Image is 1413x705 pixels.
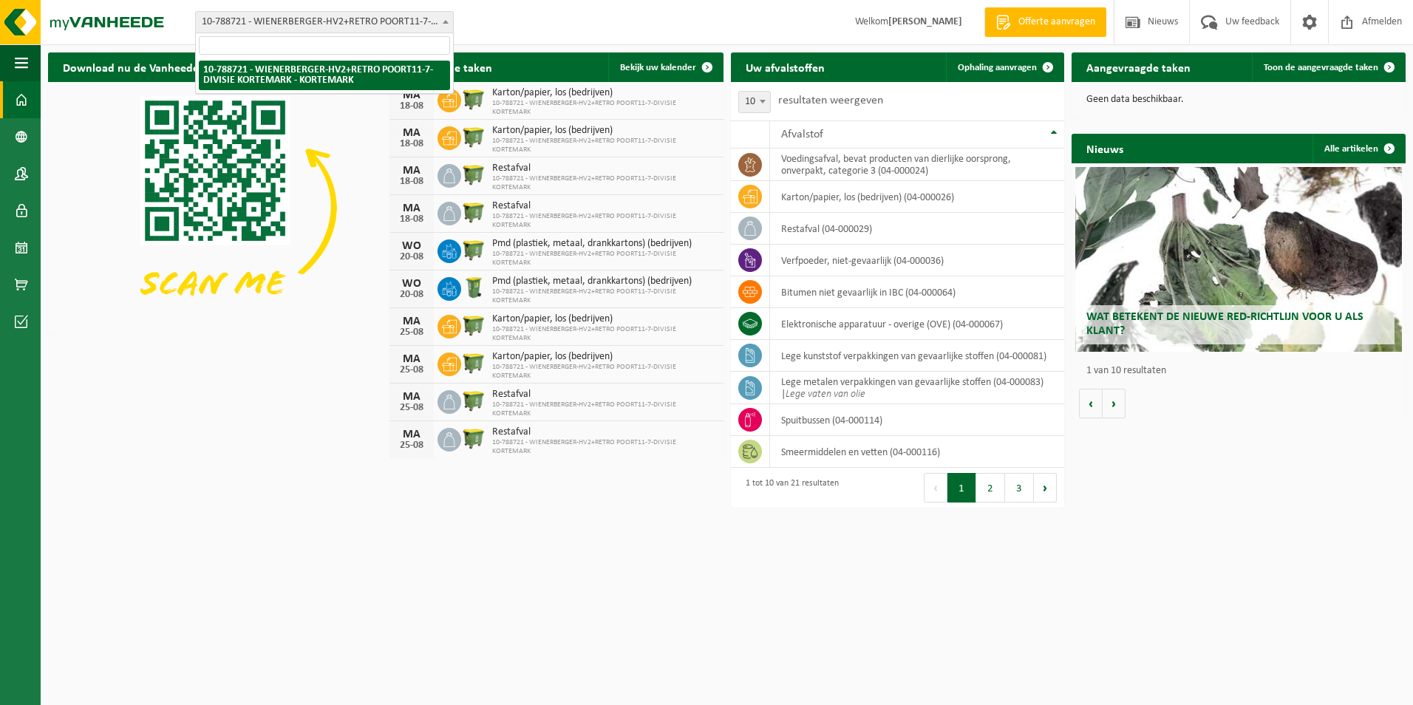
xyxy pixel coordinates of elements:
[1072,52,1205,81] h2: Aangevraagde taken
[461,388,486,413] img: WB-1100-HPE-GN-50
[492,200,716,212] span: Restafval
[1086,366,1398,376] p: 1 van 10 resultaten
[397,403,426,413] div: 25-08
[770,213,1065,245] td: restafval (04-000029)
[770,436,1065,468] td: smeermiddelen en vetten (04-000116)
[461,124,486,149] img: WB-1100-HPE-GN-50
[397,365,426,375] div: 25-08
[770,308,1065,340] td: elektronische apparatuur - overige (OVE) (04-000067)
[461,426,486,451] img: WB-1100-HPE-GN-50
[731,52,840,81] h2: Uw afvalstoffen
[492,87,716,99] span: Karton/papier, los (bedrijven)
[739,92,770,112] span: 10
[397,278,426,290] div: WO
[770,149,1065,181] td: voedingsafval, bevat producten van dierlijke oorsprong, onverpakt, categorie 3 (04-000024)
[770,340,1065,372] td: lege kunststof verpakkingen van gevaarlijke stoffen (04-000081)
[946,52,1063,82] a: Ophaling aanvragen
[492,250,716,268] span: 10-788721 - WIENERBERGER-HV2+RETRO POORT11-7-DIVISIE KORTEMARK
[620,63,696,72] span: Bekijk uw kalender
[397,290,426,300] div: 20-08
[397,89,426,101] div: MA
[1086,311,1363,337] span: Wat betekent de nieuwe RED-richtlijn voor u als klant?
[492,174,716,192] span: 10-788721 - WIENERBERGER-HV2+RETRO POORT11-7-DIVISIE KORTEMARK
[461,162,486,187] img: WB-1100-HPE-GN-50
[195,11,454,33] span: 10-788721 - WIENERBERGER-HV2+RETRO POORT11-7-DIVISIE KORTEMARK - KORTEMARK
[492,313,716,325] span: Karton/papier, los (bedrijven)
[1252,52,1404,82] a: Toon de aangevraagde taken
[492,287,716,305] span: 10-788721 - WIENERBERGER-HV2+RETRO POORT11-7-DIVISIE KORTEMARK
[958,63,1037,72] span: Ophaling aanvragen
[397,101,426,112] div: 18-08
[608,52,722,82] a: Bekijk uw kalender
[492,351,716,363] span: Karton/papier, los (bedrijven)
[461,350,486,375] img: WB-1100-HPE-GN-50
[397,165,426,177] div: MA
[1086,95,1391,105] p: Geen data beschikbaar.
[461,313,486,338] img: WB-1100-HPE-GN-50
[397,177,426,187] div: 18-08
[461,86,486,112] img: WB-1100-HPE-GN-50
[770,245,1065,276] td: verfpoeder, niet-gevaarlijk (04-000036)
[492,426,716,438] span: Restafval
[888,16,962,27] strong: [PERSON_NAME]
[397,429,426,440] div: MA
[778,95,883,106] label: resultaten weergeven
[196,12,453,33] span: 10-788721 - WIENERBERGER-HV2+RETRO POORT11-7-DIVISIE KORTEMARK - KORTEMARK
[770,276,1065,308] td: bitumen niet gevaarlijk in IBC (04-000064)
[770,372,1065,404] td: lege metalen verpakkingen van gevaarlijke stoffen (04-000083) |
[1034,473,1057,503] button: Next
[48,82,382,333] img: Download de VHEPlus App
[397,440,426,451] div: 25-08
[1312,134,1404,163] a: Alle artikelen
[397,353,426,365] div: MA
[492,212,716,230] span: 10-788721 - WIENERBERGER-HV2+RETRO POORT11-7-DIVISIE KORTEMARK
[48,52,245,81] h2: Download nu de Vanheede+ app!
[1005,473,1034,503] button: 3
[492,238,716,250] span: Pmd (plastiek, metaal, drankkartons) (bedrijven)
[947,473,976,503] button: 1
[924,473,947,503] button: Previous
[1072,134,1138,163] h2: Nieuws
[984,7,1106,37] a: Offerte aanvragen
[1015,15,1099,30] span: Offerte aanvragen
[397,316,426,327] div: MA
[461,200,486,225] img: WB-1100-HPE-GN-50
[397,139,426,149] div: 18-08
[738,91,771,113] span: 10
[492,163,716,174] span: Restafval
[770,404,1065,436] td: spuitbussen (04-000114)
[1264,63,1378,72] span: Toon de aangevraagde taken
[492,276,716,287] span: Pmd (plastiek, metaal, drankkartons) (bedrijven)
[738,471,839,504] div: 1 tot 10 van 21 resultaten
[492,363,716,381] span: 10-788721 - WIENERBERGER-HV2+RETRO POORT11-7-DIVISIE KORTEMARK
[397,202,426,214] div: MA
[492,125,716,137] span: Karton/papier, los (bedrijven)
[976,473,1005,503] button: 2
[461,237,486,262] img: WB-1100-HPE-GN-50
[770,181,1065,213] td: karton/papier, los (bedrijven) (04-000026)
[1103,389,1126,418] button: Volgende
[492,137,716,154] span: 10-788721 - WIENERBERGER-HV2+RETRO POORT11-7-DIVISIE KORTEMARK
[461,275,486,300] img: WB-0240-HPE-GN-50
[1075,167,1403,352] a: Wat betekent de nieuwe RED-richtlijn voor u als klant?
[397,327,426,338] div: 25-08
[397,252,426,262] div: 20-08
[492,389,716,401] span: Restafval
[492,325,716,343] span: 10-788721 - WIENERBERGER-HV2+RETRO POORT11-7-DIVISIE KORTEMARK
[397,214,426,225] div: 18-08
[397,127,426,139] div: MA
[199,61,450,90] li: 10-788721 - WIENERBERGER-HV2+RETRO POORT11-7-DIVISIE KORTEMARK - KORTEMARK
[397,240,426,252] div: WO
[492,438,716,456] span: 10-788721 - WIENERBERGER-HV2+RETRO POORT11-7-DIVISIE KORTEMARK
[781,129,823,140] span: Afvalstof
[786,389,865,400] i: Lege vaten van olie
[492,401,716,418] span: 10-788721 - WIENERBERGER-HV2+RETRO POORT11-7-DIVISIE KORTEMARK
[492,99,716,117] span: 10-788721 - WIENERBERGER-HV2+RETRO POORT11-7-DIVISIE KORTEMARK
[1079,389,1103,418] button: Vorige
[397,391,426,403] div: MA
